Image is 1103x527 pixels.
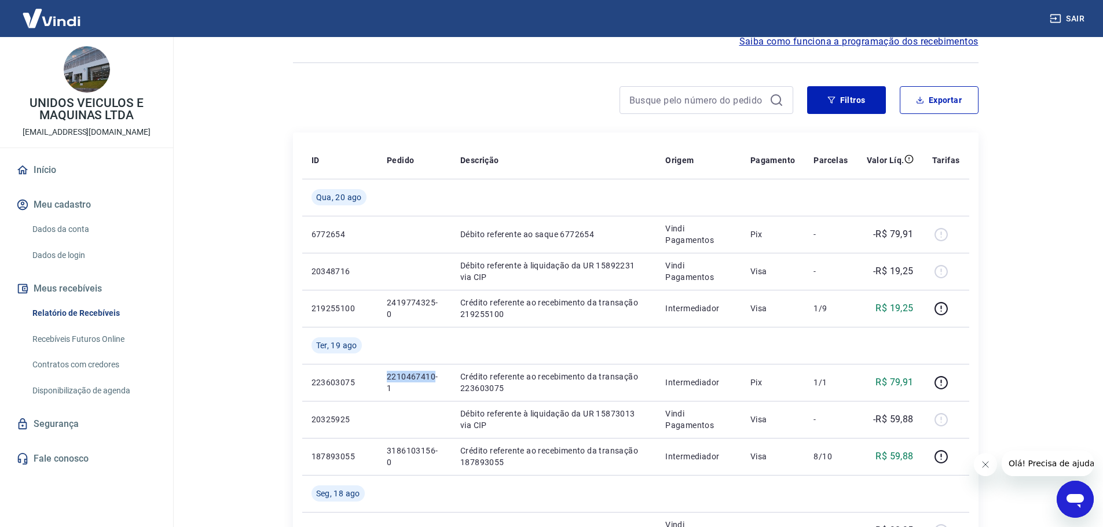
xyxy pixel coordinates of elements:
[312,377,368,388] p: 223603075
[750,303,796,314] p: Visa
[460,229,647,240] p: Débito referente ao saque 6772654
[813,303,848,314] p: 1/9
[460,408,647,431] p: Débito referente à liquidação da UR 15873013 via CIP
[867,154,904,166] p: Valor Líq.
[28,218,159,241] a: Dados da conta
[312,451,368,462] p: 187893055
[14,411,159,437] a: Segurança
[900,86,979,114] button: Exportar
[813,414,848,425] p: -
[460,154,499,166] p: Descrição
[28,379,159,403] a: Disponibilização de agenda
[932,154,960,166] p: Tarifas
[28,353,159,377] a: Contratos com credores
[665,223,732,246] p: Vindi Pagamentos
[7,8,97,17] span: Olá! Precisa de ajuda?
[387,154,414,166] p: Pedido
[665,303,732,314] p: Intermediador
[873,227,914,241] p: -R$ 79,91
[312,303,368,314] p: 219255100
[665,377,732,388] p: Intermediador
[873,412,914,426] p: -R$ 59,88
[28,327,159,351] a: Recebíveis Futuros Online
[813,451,848,462] p: 8/10
[873,264,914,278] p: -R$ 19,25
[9,97,164,121] p: UNIDOS VEICULOS E MAQUINAS LTDA
[813,154,848,166] p: Parcelas
[460,260,647,283] p: Débito referente à liquidação da UR 15892231 via CIP
[312,266,368,277] p: 20348716
[23,126,151,138] p: [EMAIL_ADDRESS][DOMAIN_NAME]
[1002,451,1094,476] iframe: Mensagem da empresa
[813,377,848,388] p: 1/1
[316,191,362,203] span: Qua, 20 ago
[387,297,442,320] p: 2419774325-0
[316,488,360,499] span: Seg, 18 ago
[629,91,765,109] input: Busque pelo número do pedido
[739,35,979,49] a: Saiba como funciona a programação dos recebimentos
[14,1,89,36] img: Vindi
[665,451,732,462] p: Intermediador
[875,375,913,389] p: R$ 79,91
[312,154,320,166] p: ID
[460,445,647,468] p: Crédito referente ao recebimento da transação 187893055
[312,229,368,240] p: 6772654
[1047,8,1089,30] button: Sair
[387,371,442,394] p: 2210467410-1
[14,192,159,218] button: Meu cadastro
[460,371,647,394] p: Crédito referente ao recebimento da transação 223603075
[750,414,796,425] p: Visa
[316,340,357,351] span: Ter, 19 ago
[14,446,159,471] a: Fale conosco
[750,154,796,166] p: Pagamento
[875,449,913,463] p: R$ 59,88
[665,260,732,283] p: Vindi Pagamentos
[1057,481,1094,518] iframe: Botão para abrir a janela de mensagens
[28,244,159,267] a: Dados de login
[750,377,796,388] p: Pix
[387,445,442,468] p: 3186103156-0
[28,301,159,325] a: Relatório de Recebíveis
[64,46,110,93] img: 0fa5476e-c494-4df4-9457-b10783cb2f62.jpeg
[14,276,159,301] button: Meus recebíveis
[750,451,796,462] p: Visa
[665,408,732,431] p: Vindi Pagamentos
[665,154,694,166] p: Origem
[312,414,368,425] p: 20325925
[813,229,848,240] p: -
[460,297,647,320] p: Crédito referente ao recebimento da transação 219255100
[875,301,913,315] p: R$ 19,25
[750,229,796,240] p: Pix
[14,157,159,183] a: Início
[807,86,886,114] button: Filtros
[813,266,848,277] p: -
[750,266,796,277] p: Visa
[974,453,997,476] iframe: Fechar mensagem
